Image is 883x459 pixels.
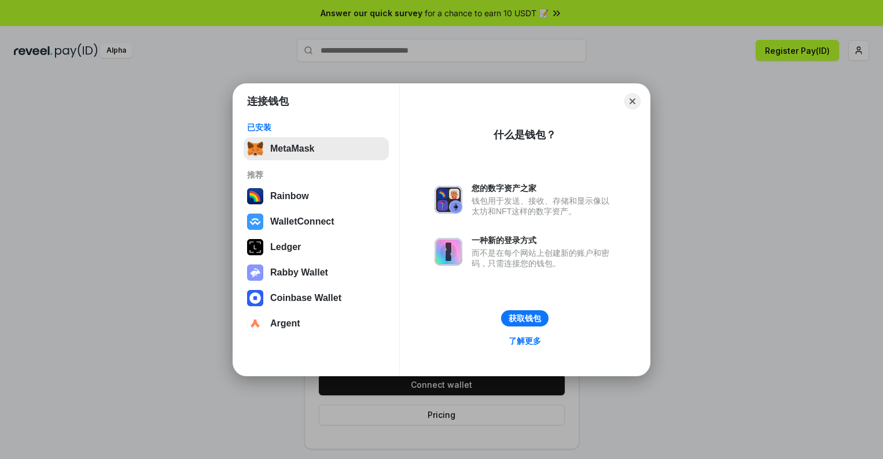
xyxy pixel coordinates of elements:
button: 获取钱包 [501,310,549,326]
img: svg+xml,%3Csvg%20width%3D%2228%22%20height%3D%2228%22%20viewBox%3D%220%200%2028%2028%22%20fill%3D... [247,214,263,230]
div: 了解更多 [509,336,541,346]
h1: 连接钱包 [247,94,289,108]
img: svg+xml,%3Csvg%20xmlns%3D%22http%3A%2F%2Fwww.w3.org%2F2000%2Fsvg%22%20fill%3D%22none%22%20viewBox... [247,265,263,281]
div: 推荐 [247,170,385,180]
div: 您的数字资产之家 [472,183,615,193]
div: Ledger [270,242,301,252]
img: svg+xml,%3Csvg%20fill%3D%22none%22%20height%3D%2233%22%20viewBox%3D%220%200%2035%2033%22%20width%... [247,141,263,157]
div: 已安装 [247,122,385,133]
img: svg+xml,%3Csvg%20width%3D%2228%22%20height%3D%2228%22%20viewBox%3D%220%200%2028%2028%22%20fill%3D... [247,290,263,306]
button: MetaMask [244,137,389,160]
img: svg+xml,%3Csvg%20xmlns%3D%22http%3A%2F%2Fwww.w3.org%2F2000%2Fsvg%22%20width%3D%2228%22%20height%3... [247,239,263,255]
button: Rainbow [244,185,389,208]
img: svg+xml,%3Csvg%20xmlns%3D%22http%3A%2F%2Fwww.w3.org%2F2000%2Fsvg%22%20fill%3D%22none%22%20viewBox... [435,186,462,214]
img: svg+xml,%3Csvg%20width%3D%22120%22%20height%3D%22120%22%20viewBox%3D%220%200%20120%20120%22%20fil... [247,188,263,204]
div: Coinbase Wallet [270,293,341,303]
div: 获取钱包 [509,313,541,324]
div: 而不是在每个网站上创建新的账户和密码，只需连接您的钱包。 [472,248,615,269]
img: svg+xml,%3Csvg%20xmlns%3D%22http%3A%2F%2Fwww.w3.org%2F2000%2Fsvg%22%20fill%3D%22none%22%20viewBox... [435,238,462,266]
button: Coinbase Wallet [244,287,389,310]
div: Argent [270,318,300,329]
a: 了解更多 [502,333,548,348]
button: Argent [244,312,389,335]
div: 一种新的登录方式 [472,235,615,245]
img: svg+xml,%3Csvg%20width%3D%2228%22%20height%3D%2228%22%20viewBox%3D%220%200%2028%2028%22%20fill%3D... [247,315,263,332]
div: Rabby Wallet [270,267,328,278]
button: Rabby Wallet [244,261,389,284]
div: Rainbow [270,191,309,201]
div: WalletConnect [270,216,334,227]
button: WalletConnect [244,210,389,233]
div: 什么是钱包？ [494,128,556,142]
div: MetaMask [270,144,314,154]
div: 钱包用于发送、接收、存储和显示像以太坊和NFT这样的数字资产。 [472,196,615,216]
button: Ledger [244,236,389,259]
button: Close [624,93,641,109]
